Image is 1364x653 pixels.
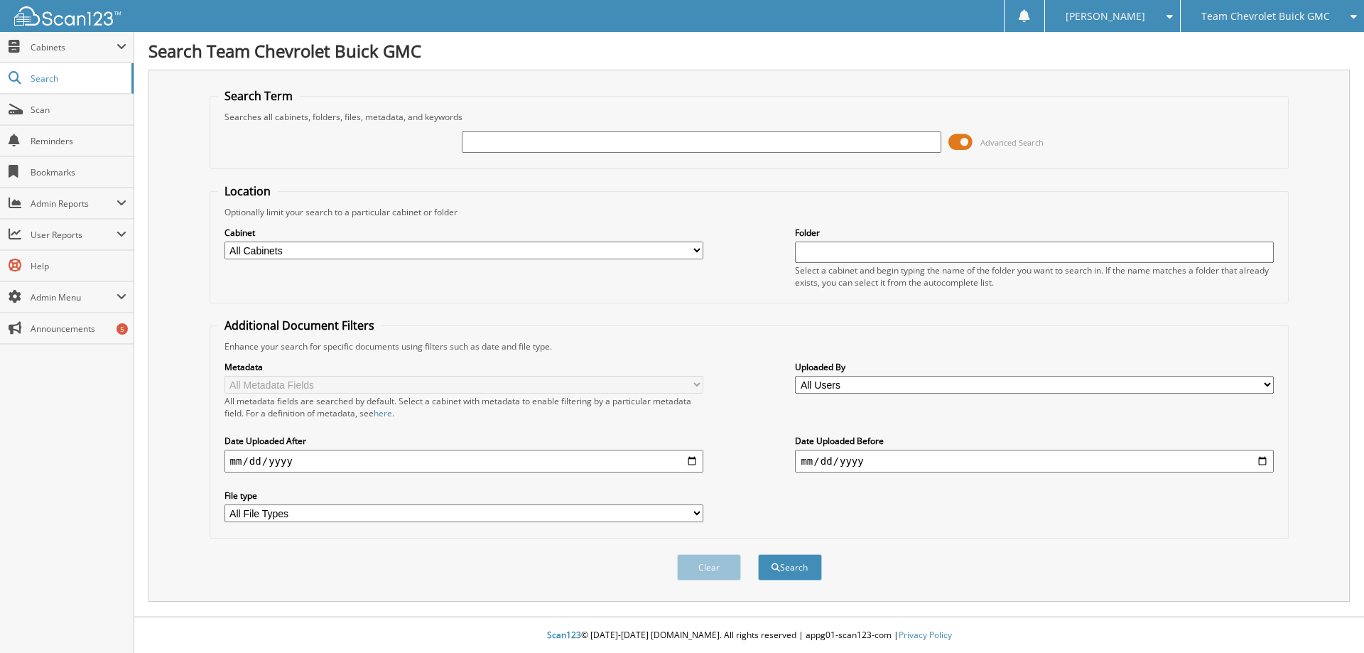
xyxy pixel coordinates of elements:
[224,490,703,502] label: File type
[31,72,124,85] span: Search
[31,198,117,210] span: Admin Reports
[117,323,128,335] div: 5
[1066,12,1145,21] span: [PERSON_NAME]
[31,291,117,303] span: Admin Menu
[224,227,703,239] label: Cabinet
[224,435,703,447] label: Date Uploaded After
[374,407,392,419] a: here
[795,450,1274,473] input: end
[31,41,117,53] span: Cabinets
[217,206,1282,218] div: Optionally limit your search to a particular cabinet or folder
[217,340,1282,352] div: Enhance your search for specific documents using filters such as date and file type.
[217,111,1282,123] div: Searches all cabinets, folders, files, metadata, and keywords
[758,554,822,581] button: Search
[980,137,1044,148] span: Advanced Search
[795,435,1274,447] label: Date Uploaded Before
[31,260,126,272] span: Help
[224,395,703,419] div: All metadata fields are searched by default. Select a cabinet with metadata to enable filtering b...
[547,629,581,641] span: Scan123
[217,183,278,199] legend: Location
[224,450,703,473] input: start
[134,618,1364,653] div: © [DATE]-[DATE] [DOMAIN_NAME]. All rights reserved | appg01-scan123-com |
[224,361,703,373] label: Metadata
[31,166,126,178] span: Bookmarks
[14,6,121,26] img: scan123-logo-white.svg
[31,104,126,116] span: Scan
[795,361,1274,373] label: Uploaded By
[148,39,1350,63] h1: Search Team Chevrolet Buick GMC
[899,629,952,641] a: Privacy Policy
[217,88,300,104] legend: Search Term
[795,227,1274,239] label: Folder
[1201,12,1330,21] span: Team Chevrolet Buick GMC
[31,323,126,335] span: Announcements
[31,135,126,147] span: Reminders
[217,318,381,333] legend: Additional Document Filters
[795,264,1274,288] div: Select a cabinet and begin typing the name of the folder you want to search in. If the name match...
[31,229,117,241] span: User Reports
[677,554,741,581] button: Clear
